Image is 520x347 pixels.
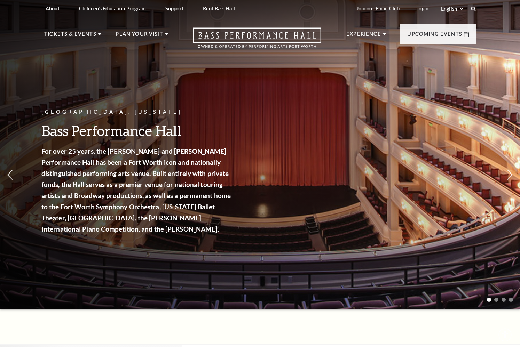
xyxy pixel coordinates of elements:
p: Tickets & Events [44,30,96,42]
p: Children's Education Program [79,6,146,11]
p: Experience [346,30,381,42]
strong: For over 25 years, the [PERSON_NAME] and [PERSON_NAME] Performance Hall has been a Fort Worth ico... [41,147,231,233]
p: Rent Bass Hall [203,6,235,11]
p: Upcoming Events [407,30,462,42]
p: Plan Your Visit [116,30,163,42]
p: Support [165,6,183,11]
p: [GEOGRAPHIC_DATA], [US_STATE] [41,108,233,116]
p: About [46,6,60,11]
h3: Bass Performance Hall [41,122,233,139]
select: Select: [440,6,464,12]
